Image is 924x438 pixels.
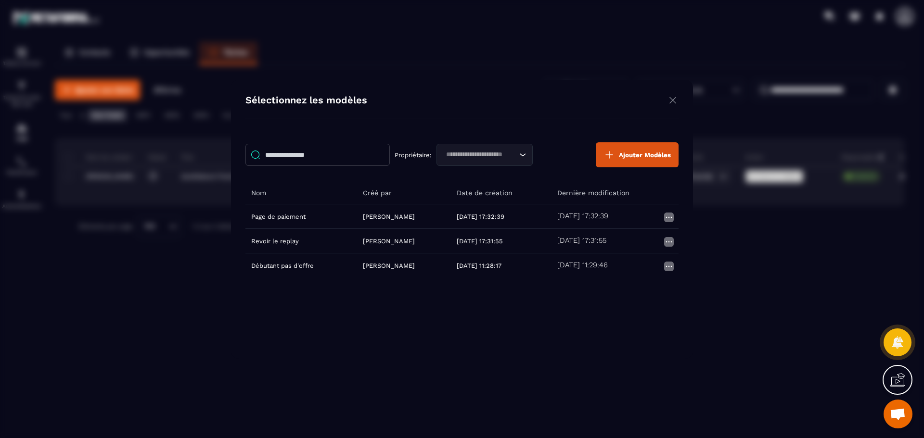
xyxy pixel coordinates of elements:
td: Page de paiement [245,204,357,228]
h4: Sélectionnez les modèles [245,94,367,108]
h5: [DATE] 11:29:46 [557,261,608,270]
td: [PERSON_NAME] [357,204,451,228]
th: Date de création [451,182,552,204]
td: Débutant pas d'offre [245,253,357,277]
th: Nom [245,182,357,204]
img: close [667,94,679,106]
button: Ajouter Modèles [596,142,679,167]
p: Propriétaire: [395,151,432,158]
img: more icon [663,212,675,223]
td: [DATE] 17:32:39 [451,204,552,228]
input: Search for option [443,150,517,160]
img: more icon [663,236,675,248]
h5: [DATE] 17:31:55 [557,236,606,246]
td: [DATE] 17:31:55 [451,228,552,253]
td: [PERSON_NAME] [357,228,451,253]
td: Revoir le replay [245,228,357,253]
div: Search for option [436,144,533,166]
th: Créé par [357,182,451,204]
div: Ouvrir le chat [884,400,912,428]
img: plus [603,149,615,161]
img: more icon [663,261,675,272]
th: Dernière modification [552,182,679,204]
td: [DATE] 11:28:17 [451,253,552,277]
span: Ajouter Modèles [619,151,671,158]
h5: [DATE] 17:32:39 [557,212,608,221]
td: [PERSON_NAME] [357,253,451,277]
